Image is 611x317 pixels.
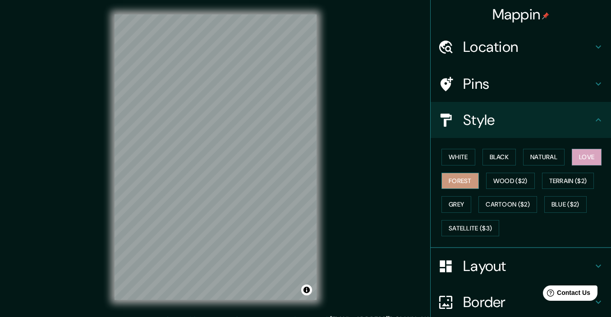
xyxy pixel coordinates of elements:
button: White [441,149,475,165]
h4: Layout [463,257,593,275]
img: pin-icon.png [542,12,549,19]
canvas: Map [115,14,317,300]
div: Location [431,29,611,65]
h4: Pins [463,75,593,93]
h4: Border [463,293,593,311]
h4: Style [463,111,593,129]
button: Natural [523,149,565,165]
div: Style [431,102,611,138]
button: Black [482,149,516,165]
button: Toggle attribution [301,285,312,295]
button: Terrain ($2) [542,173,594,189]
button: Blue ($2) [544,196,587,213]
button: Love [572,149,602,165]
iframe: Help widget launcher [531,282,601,307]
div: Pins [431,66,611,102]
h4: Location [463,38,593,56]
div: Layout [431,248,611,284]
button: Forest [441,173,479,189]
button: Wood ($2) [486,173,535,189]
h4: Mappin [492,5,550,23]
button: Satellite ($3) [441,220,499,237]
button: Cartoon ($2) [478,196,537,213]
button: Grey [441,196,471,213]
